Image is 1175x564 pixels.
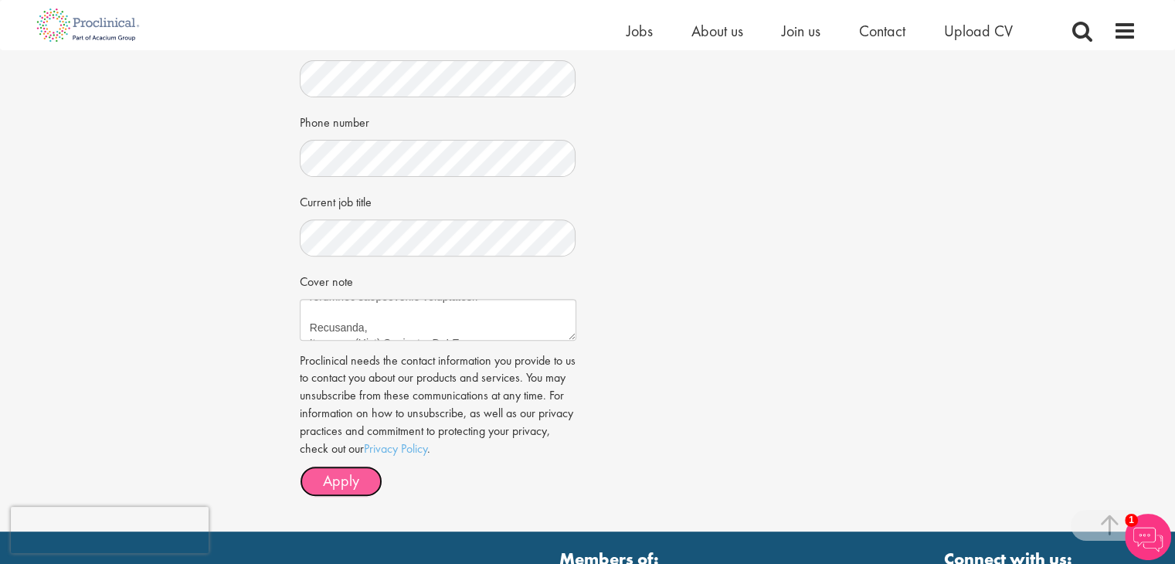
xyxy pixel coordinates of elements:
[300,189,372,212] label: Current job title
[300,109,369,132] label: Phone number
[300,466,382,497] button: Apply
[859,21,905,41] a: Contact
[1125,514,1138,527] span: 1
[364,440,427,457] a: Privacy Policy
[323,471,359,491] span: Apply
[782,21,820,41] a: Join us
[300,299,576,341] textarea: Loremips (Dolo) Sitametc, AdIP 📍 Elitseddoe, TE | 📧 Incid: utla.etdolore4292@magna.ali | 📞 Eni: 5...
[300,352,576,458] p: Proclinical needs the contact information you provide to us to contact you about our products and...
[627,21,653,41] a: Jobs
[944,21,1013,41] a: Upload CV
[691,21,743,41] a: About us
[300,268,353,291] label: Cover note
[1125,514,1171,560] img: Chatbot
[11,507,209,553] iframe: reCAPTCHA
